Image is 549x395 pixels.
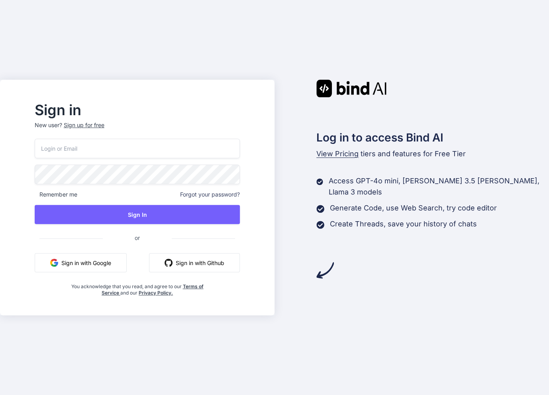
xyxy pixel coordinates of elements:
[316,261,334,279] img: arrow
[316,149,359,158] span: View Pricing
[64,121,104,129] div: Sign up for free
[103,228,172,248] span: or
[139,290,173,296] a: Privacy Policy.
[35,205,240,224] button: Sign In
[329,175,549,198] p: Access GPT-4o mini, [PERSON_NAME] 3.5 [PERSON_NAME], Llama 3 models
[50,259,58,267] img: google
[35,121,240,139] p: New user?
[330,202,497,214] p: Generate Code, use Web Search, try code editor
[316,148,549,159] p: tiers and features for Free Tier
[316,80,386,97] img: Bind AI logo
[149,253,240,272] button: Sign in with Github
[165,259,173,267] img: github
[35,104,240,116] h2: Sign in
[35,191,77,198] span: Remember me
[330,218,477,230] p: Create Threads, save your history of chats
[69,279,206,296] div: You acknowledge that you read, and agree to our and our
[35,139,240,158] input: Login or Email
[316,129,549,146] h2: Log in to access Bind AI
[180,191,240,198] span: Forgot your password?
[35,253,127,272] button: Sign in with Google
[102,283,204,296] a: Terms of Service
